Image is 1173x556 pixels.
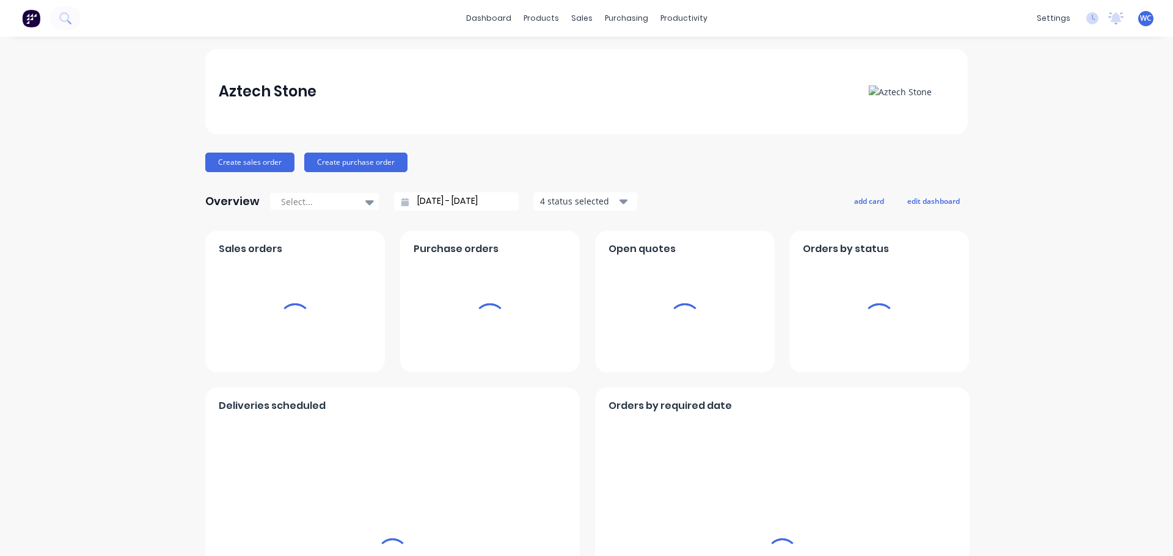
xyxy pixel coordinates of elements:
div: productivity [654,9,714,27]
div: sales [565,9,599,27]
img: Aztech Stone [869,85,932,98]
div: products [517,9,565,27]
img: Factory [22,9,40,27]
div: Aztech Stone [219,79,316,104]
span: Orders by status [803,242,889,256]
button: 4 status selected [533,192,637,211]
span: WC [1140,13,1152,24]
div: Overview [205,189,260,214]
span: Sales orders [219,242,282,256]
span: Open quotes [608,242,676,256]
a: dashboard [460,9,517,27]
span: Purchase orders [414,242,499,256]
div: 4 status selected [540,195,617,208]
div: purchasing [599,9,654,27]
button: Create purchase order [304,153,407,172]
button: Create sales order [205,153,294,172]
span: Orders by required date [608,399,732,413]
div: settings [1031,9,1076,27]
button: edit dashboard [899,193,968,209]
span: Deliveries scheduled [219,399,326,413]
button: add card [846,193,892,209]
